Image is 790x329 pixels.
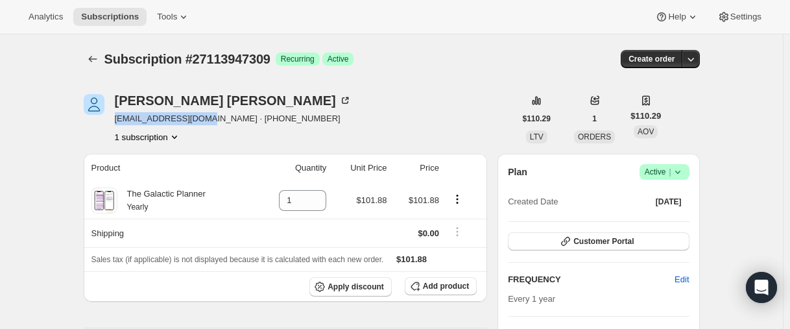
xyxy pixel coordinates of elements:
button: Subscriptions [73,8,147,26]
span: Edit [675,273,689,286]
button: Customer Portal [508,232,689,250]
span: Analytics [29,12,63,22]
th: Quantity [256,154,331,182]
button: Tools [149,8,198,26]
span: 1 [592,114,597,124]
span: $110.29 [523,114,551,124]
button: Add product [405,277,477,295]
span: Customer Portal [573,236,634,247]
span: Subscriptions [81,12,139,22]
span: [DATE] [656,197,682,207]
span: Add product [423,281,469,291]
span: Help [668,12,686,22]
div: Open Intercom Messenger [746,272,777,303]
span: [EMAIL_ADDRESS][DOMAIN_NAME] · [PHONE_NUMBER] [115,112,352,125]
span: ORDERS [578,132,611,141]
span: Active [328,54,349,64]
span: $101.88 [409,195,439,205]
span: Tools [157,12,177,22]
span: Create order [628,54,675,64]
div: [PERSON_NAME] [PERSON_NAME] [115,94,352,107]
span: Every 1 year [508,294,555,304]
th: Unit Price [330,154,390,182]
th: Shipping [84,219,256,247]
span: $101.88 [396,254,427,264]
span: | [669,167,671,177]
small: Yearly [127,202,149,212]
button: Help [647,8,706,26]
span: Created Date [508,195,558,208]
button: $110.29 [515,110,558,128]
button: Product actions [115,130,181,143]
img: product img [93,188,115,213]
button: Apply discount [309,277,392,297]
button: Shipping actions [447,225,468,239]
button: Subscriptions [84,50,102,68]
span: Sandra Rector [84,94,104,115]
button: Create order [621,50,682,68]
div: The Galactic Planner [117,188,206,213]
button: Analytics [21,8,71,26]
span: $0.00 [418,228,439,238]
button: Settings [710,8,769,26]
h2: Plan [508,165,527,178]
th: Price [391,154,443,182]
button: Product actions [447,192,468,206]
button: 1 [584,110,604,128]
button: Edit [667,269,697,290]
span: Apply discount [328,282,384,292]
span: $101.88 [357,195,387,205]
span: AOV [638,127,654,136]
button: [DATE] [648,193,689,211]
span: Subscription #27113947309 [104,52,270,66]
h2: FREQUENCY [508,273,675,286]
span: Recurring [281,54,315,64]
span: LTV [530,132,544,141]
span: $110.29 [630,110,661,123]
span: Settings [730,12,761,22]
span: Sales tax (if applicable) is not displayed because it is calculated with each new order. [91,255,384,264]
span: Active [645,165,684,178]
th: Product [84,154,256,182]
